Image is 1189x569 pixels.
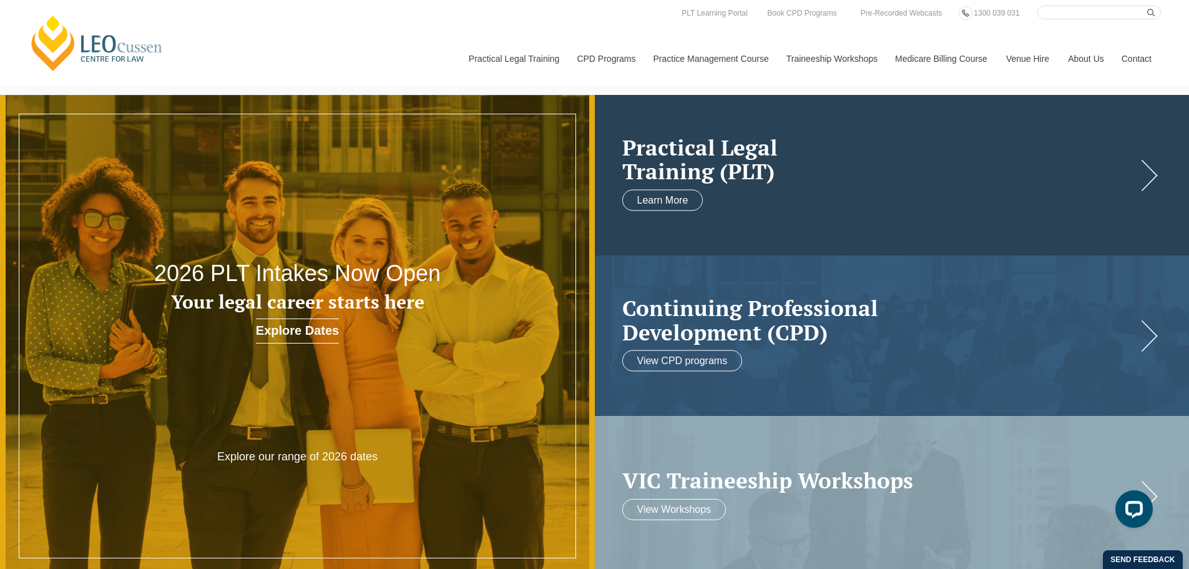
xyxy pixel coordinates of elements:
a: Medicare Billing Course [886,32,997,86]
iframe: LiveChat chat widget [1105,485,1158,538]
a: Explore Dates [256,319,339,344]
a: VIC Traineeship Workshops [622,468,1137,493]
h2: Continuing Professional Development (CPD) [622,296,1137,344]
a: CPD Programs [567,32,643,86]
a: Pre-Recorded Webcasts [858,6,946,20]
a: Practical Legal Training [459,32,568,86]
p: Explore our range of 2026 dates [179,450,416,464]
a: Practical LegalTraining (PLT) [622,135,1137,183]
a: Book CPD Programs [764,6,839,20]
a: About Us [1059,32,1112,86]
h2: 2026 PLT Intakes Now Open [119,261,476,286]
a: Traineeship Workshops [777,32,886,86]
a: 1300 039 031 [971,6,1022,20]
a: Contact [1112,32,1161,86]
a: [PERSON_NAME] Centre for Law [28,14,166,72]
h3: Your legal career starts here [119,292,476,312]
a: Practice Management Course [644,32,777,86]
a: View Workshops [622,498,727,520]
span: 1300 039 031 [974,9,1019,17]
a: PLT Learning Portal [678,6,751,20]
a: Continuing ProfessionalDevelopment (CPD) [622,296,1137,344]
a: Learn More [622,189,703,210]
h2: Practical Legal Training (PLT) [622,135,1137,183]
a: Venue Hire [997,32,1059,86]
a: View CPD programs [622,350,743,372]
